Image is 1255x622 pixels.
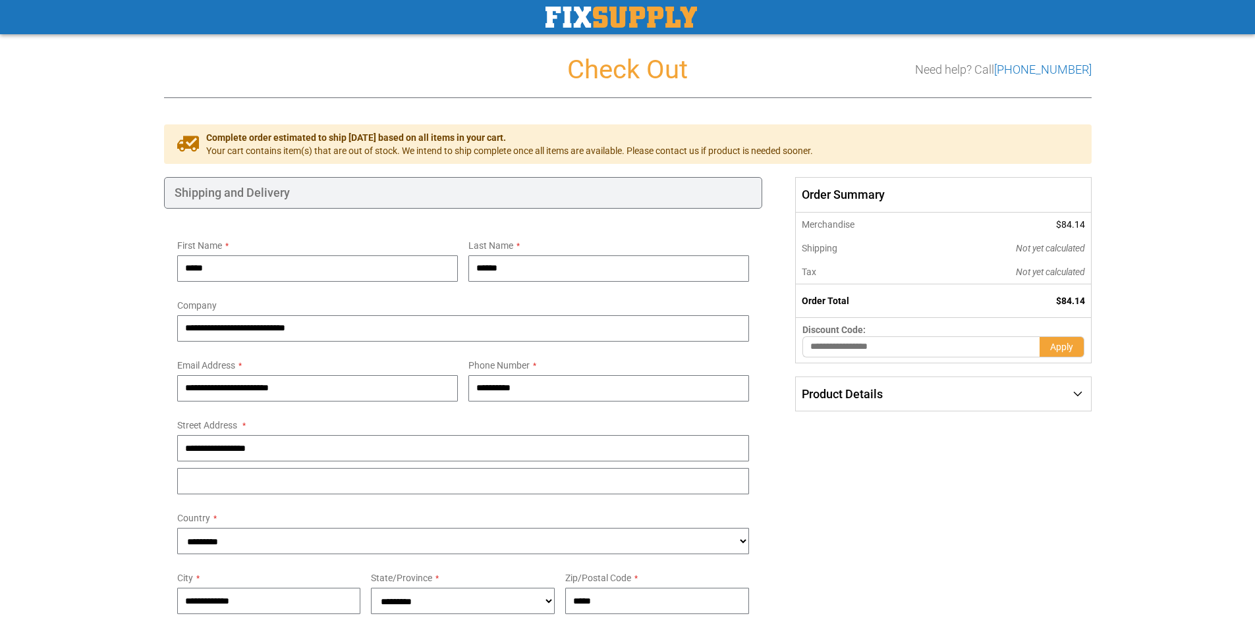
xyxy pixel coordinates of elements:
[468,360,530,371] span: Phone Number
[206,131,813,144] span: Complete order estimated to ship [DATE] based on all items in your cart.
[915,63,1092,76] h3: Need help? Call
[468,240,513,251] span: Last Name
[565,573,631,583] span: Zip/Postal Code
[796,260,927,284] th: Tax
[1040,336,1084,357] button: Apply
[177,240,222,251] span: First Name
[802,243,837,253] span: Shipping
[994,63,1092,76] a: [PHONE_NUMBER]
[164,55,1092,84] h1: Check Out
[1050,342,1073,352] span: Apply
[795,177,1091,213] span: Order Summary
[1016,267,1085,277] span: Not yet calculated
[1016,243,1085,253] span: Not yet calculated
[1056,219,1085,230] span: $84.14
[802,324,866,335] span: Discount Code:
[802,387,883,401] span: Product Details
[545,7,697,28] a: store logo
[371,573,432,583] span: State/Province
[177,513,210,523] span: Country
[177,300,217,311] span: Company
[177,573,193,583] span: City
[1056,296,1085,306] span: $84.14
[177,360,235,371] span: Email Address
[177,420,237,430] span: Street Address
[796,213,927,236] th: Merchandise
[545,7,697,28] img: Fix Industrial Supply
[206,144,813,157] span: Your cart contains item(s) that are out of stock. We intend to ship complete once all items are a...
[802,296,849,306] strong: Order Total
[164,177,763,209] div: Shipping and Delivery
